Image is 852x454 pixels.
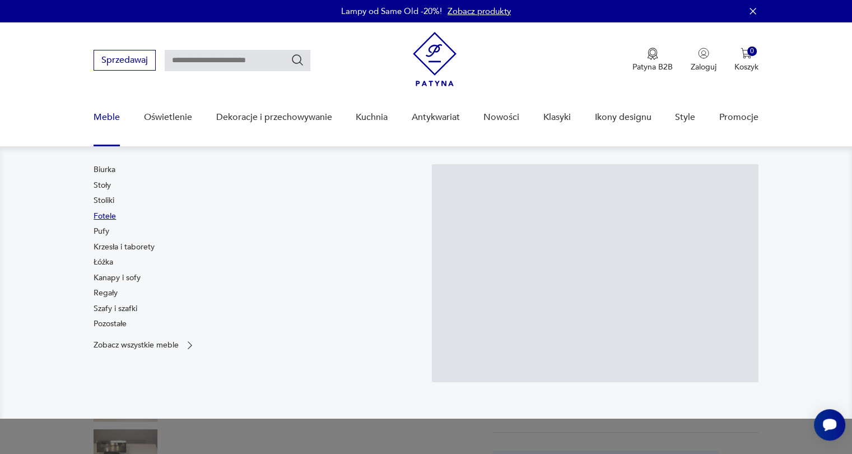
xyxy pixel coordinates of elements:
a: Sprzedawaj [94,57,156,65]
a: Promocje [719,96,758,139]
button: 0Koszyk [734,48,758,72]
button: Patyna B2B [632,48,673,72]
img: Patyna - sklep z meblami i dekoracjami vintage [413,32,457,86]
img: Ikona medalu [647,48,658,60]
p: Zobacz wszystkie meble [94,341,179,349]
a: Regały [94,288,118,299]
img: Ikonka użytkownika [698,48,709,59]
button: Sprzedawaj [94,50,156,71]
a: Krzesła i taborety [94,242,155,253]
p: Patyna B2B [632,62,673,72]
a: Fotele [94,211,116,222]
a: Klasyki [543,96,571,139]
a: Stoliki [94,195,114,206]
a: Biurka [94,164,115,175]
a: Ikona medaluPatyna B2B [632,48,673,72]
button: Zaloguj [691,48,716,72]
div: 0 [747,47,757,56]
a: Pozostałe [94,318,127,330]
iframe: Smartsupp widget button [814,409,845,441]
p: Lampy od Same Old -20%! [341,6,442,17]
a: Kanapy i sofy [94,272,141,284]
button: Szukaj [291,53,304,67]
p: Zaloguj [691,62,716,72]
a: Zobacz produkty [448,6,511,17]
a: Style [675,96,695,139]
a: Ikony designu [594,96,651,139]
p: Koszyk [734,62,758,72]
a: Szafy i szafki [94,303,137,314]
a: Oświetlenie [144,96,192,139]
a: Stoły [94,180,111,191]
a: Antykwariat [412,96,460,139]
a: Kuchnia [356,96,388,139]
a: Zobacz wszystkie meble [94,340,195,351]
img: Ikona koszyka [741,48,752,59]
a: Nowości [483,96,519,139]
a: Łóżka [94,257,113,268]
a: Dekoracje i przechowywanie [216,96,332,139]
a: Meble [94,96,120,139]
a: Pufy [94,226,109,237]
